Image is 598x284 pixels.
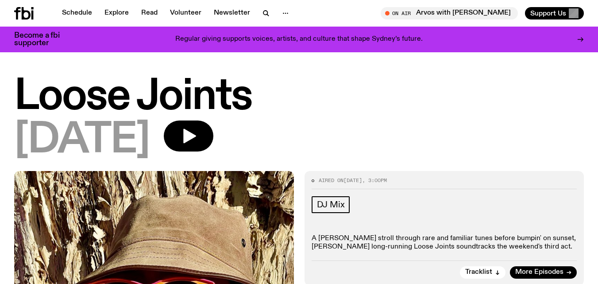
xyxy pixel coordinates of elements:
[460,266,505,279] button: Tracklist
[510,266,577,279] a: More Episodes
[381,7,518,19] button: On AirArvos with [PERSON_NAME]
[14,77,584,117] h1: Loose Joints
[465,269,492,276] span: Tracklist
[312,196,350,213] a: DJ Mix
[343,177,362,184] span: [DATE]
[57,7,97,19] a: Schedule
[14,121,150,160] span: [DATE]
[362,177,387,184] span: , 3:00pm
[14,32,71,47] h3: Become a fbi supporter
[525,7,584,19] button: Support Us
[208,7,255,19] a: Newsletter
[312,234,577,251] p: A [PERSON_NAME] stroll through rare and familiar tunes before bumpin' on sunset, [PERSON_NAME] lo...
[165,7,207,19] a: Volunteer
[515,269,563,276] span: More Episodes
[317,200,345,210] span: DJ Mix
[175,35,423,43] p: Regular giving supports voices, artists, and culture that shape Sydney’s future.
[530,9,566,17] span: Support Us
[136,7,163,19] a: Read
[99,7,134,19] a: Explore
[319,177,343,184] span: Aired on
